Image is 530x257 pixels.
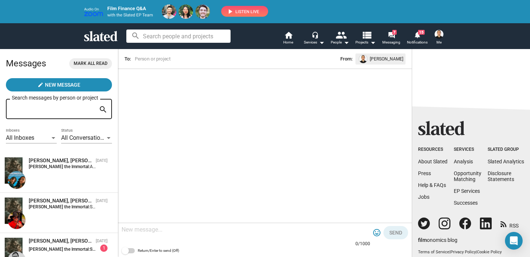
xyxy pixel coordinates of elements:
[370,55,403,63] span: [PERSON_NAME]
[418,237,427,243] span: film
[96,239,108,243] time: [DATE]
[355,241,370,247] mat-hint: 0/1000
[404,31,430,47] a: 15Notifications
[361,29,372,40] mat-icon: view_list
[414,31,421,38] mat-icon: notifications
[304,38,324,47] div: Services
[359,55,367,63] img: undefined
[99,104,108,115] mat-icon: search
[138,246,179,255] span: Return/Enter to send (Off)
[5,198,22,224] img: Odysseus the Immortal
[335,29,346,40] mat-icon: people
[29,164,90,169] strong: [PERSON_NAME] the Immortal:
[418,147,447,153] div: Resources
[389,226,402,239] span: Send
[275,31,301,47] a: Home
[505,232,523,250] div: Open Intercom Messenger
[6,55,46,72] h2: Messages
[379,31,404,47] a: 7Messaging
[454,159,473,164] a: Analysis
[90,204,445,209] span: Slated surfaced [PERSON_NAME] the Immortal as a match for my Producer interest. I would love to s...
[430,28,448,48] button: Erman KaplamaMe
[418,194,429,200] a: Jobs
[29,197,93,204] div: Franco Pulice, Odysseus the Immortal
[340,55,352,63] span: From:
[392,30,397,35] span: 7
[8,211,25,229] img: Franco Pulice
[454,170,481,182] a: OpportunityMatching
[74,60,108,67] span: Mark all read
[407,38,428,47] span: Notifications
[5,157,22,184] img: Odysseus the Immortal
[6,134,34,141] span: All Inboxes
[90,247,433,252] span: Slated surfaced [PERSON_NAME] the Immortal as a match for my Actor interest. I would love to shar...
[418,231,457,244] a: filmonomics blog
[372,228,381,237] mat-icon: tag_faces
[382,38,400,47] span: Messaging
[61,134,106,141] span: All Conversations
[327,31,353,47] button: People
[435,30,443,39] img: Erman Kaplama
[450,250,476,254] a: Privacy Policy
[301,31,327,47] button: Services
[368,38,377,47] mat-icon: arrow_drop_down
[38,82,43,88] mat-icon: create
[436,38,442,47] span: Me
[418,159,447,164] a: About Slated
[418,30,425,35] span: 15
[418,182,446,188] a: Help & FAQs
[477,250,502,254] a: Cookie Policy
[418,170,431,176] a: Press
[317,38,326,47] mat-icon: arrow_drop_down
[418,250,449,254] a: Terms of Service
[312,31,318,38] mat-icon: headset_mic
[29,237,93,244] div: Lennart B. Sandelin, Odysseus the Immortal
[6,78,112,91] button: New Message
[283,38,293,47] span: Home
[488,159,524,164] a: Slated Analytics
[454,188,480,194] a: EP Services
[29,157,93,164] div: Gail Blatt, Odysseus the Immortal
[488,147,524,153] div: Slated Group
[124,56,131,62] span: To:
[331,38,349,47] div: People
[84,4,268,19] img: promo-live-zoom-ep-team4.png
[134,55,255,63] input: Person or project
[488,170,514,182] a: DisclosureStatements
[454,200,478,206] a: Successes
[45,78,80,91] span: New Message
[476,250,477,254] span: |
[449,250,450,254] span: |
[353,31,379,47] button: Projects
[126,29,231,43] input: Search people and projects
[69,58,112,69] button: Mark all read
[383,226,408,239] button: Send
[8,171,25,189] img: Gail Blatt
[100,244,108,252] div: 1
[388,32,395,39] mat-icon: forum
[454,147,481,153] div: Services
[355,38,376,47] span: Projects
[29,204,90,209] strong: [PERSON_NAME] the Immortal:
[501,218,519,229] a: RSS
[29,247,90,252] strong: [PERSON_NAME] the Immortal:
[284,31,293,39] mat-icon: home
[342,38,351,47] mat-icon: arrow_drop_down
[96,198,108,203] time: [DATE]
[96,158,108,163] time: [DATE]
